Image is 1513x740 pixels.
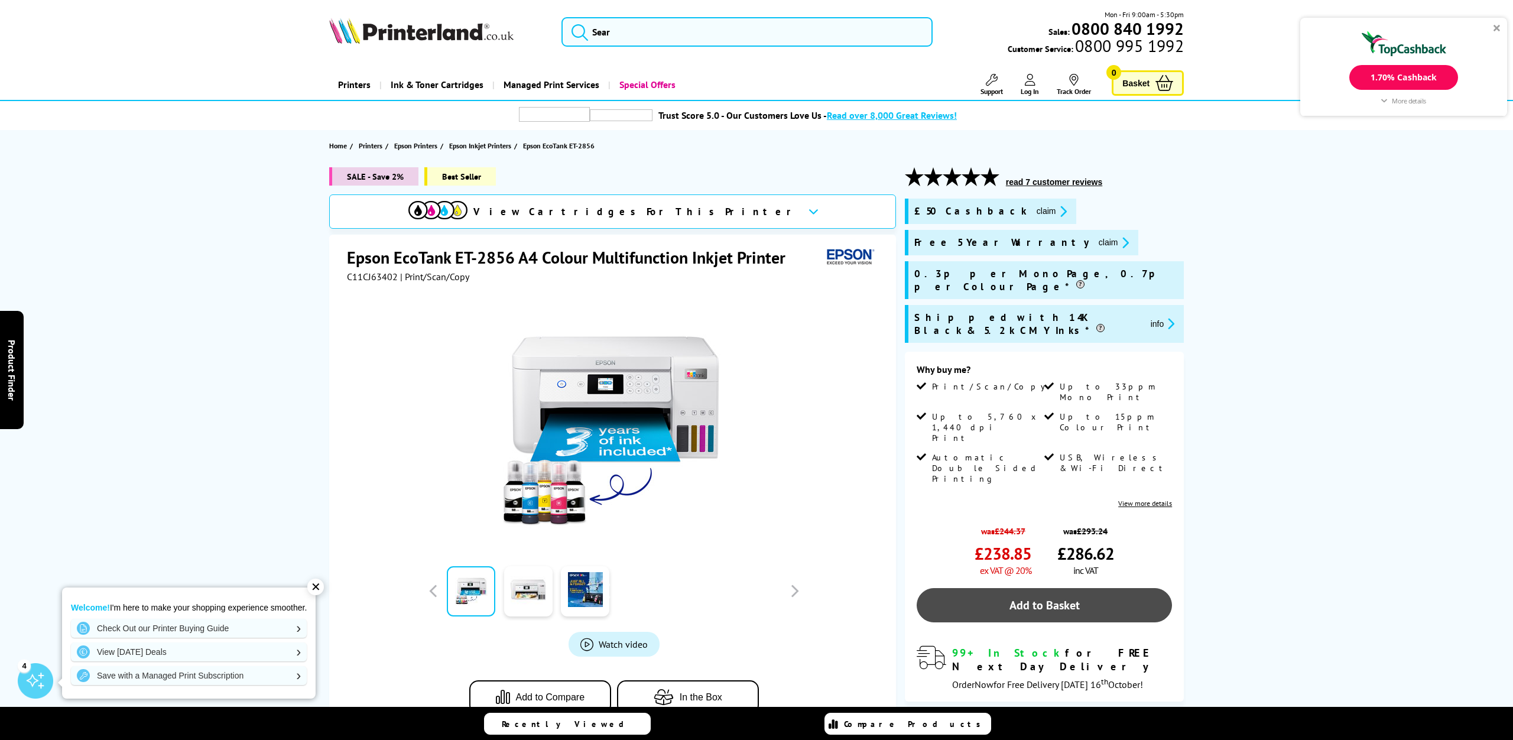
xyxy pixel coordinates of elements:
[1060,381,1170,403] span: Up to 33ppm Mono Print
[917,646,1172,690] div: modal_delivery
[71,619,307,638] a: Check Out our Printer Buying Guide
[1057,74,1091,96] a: Track Order
[359,139,385,152] a: Printers
[1070,23,1184,34] a: 0800 840 1992
[914,311,1141,337] span: Shipped with 14K Black & 5.2k CMY Inks*
[347,271,398,283] span: C11CJ63402
[844,719,987,729] span: Compare Products
[1105,9,1184,20] span: Mon - Fri 9:00am - 5:30pm
[1057,520,1114,537] span: was
[329,70,379,100] a: Printers
[379,70,492,100] a: Ink & Toner Cartridges
[329,167,418,186] span: SALE - Save 2%
[590,109,652,121] img: trustpilot rating
[680,692,722,703] span: In the Box
[569,632,660,657] a: Product_All_Videos
[827,109,957,121] span: Read over 8,000 Great Reviews!
[975,543,1031,564] span: £238.85
[1060,411,1170,433] span: Up to 15ppm Colour Print
[469,680,611,714] button: Add to Compare
[329,139,350,152] a: Home
[329,139,347,152] span: Home
[914,236,1089,249] span: Free 5 Year Warranty
[1101,676,1108,687] sup: th
[1106,65,1121,80] span: 0
[952,646,1172,673] div: for FREE Next Day Delivery
[71,666,307,685] a: Save with a Managed Print Subscription
[449,139,514,152] a: Epson Inkjet Printers
[824,713,991,735] a: Compare Products
[71,603,110,612] strong: Welcome!
[473,205,798,218] span: View Cartridges For This Printer
[822,246,876,268] img: Epson
[599,638,648,650] span: Watch video
[1021,87,1039,96] span: Log In
[424,167,496,186] span: Best Seller
[1073,40,1184,51] span: 0800 995 1992
[980,564,1031,576] span: ex VAT @ 20%
[523,139,595,152] span: Epson EcoTank ET-2856
[394,139,437,152] span: Epson Printers
[1147,317,1178,330] button: promo-description
[347,246,797,268] h1: Epson EcoTank ET-2856 A4 Colour Multifunction Inkjet Printer
[914,205,1027,218] span: £50 Cashback
[18,659,31,672] div: 4
[408,201,467,219] img: View Cartridges
[307,579,324,595] div: ✕
[952,679,1143,690] span: Order for Free Delivery [DATE] 16 October!
[71,602,307,613] p: I'm here to make your shopping experience smoother.
[561,17,932,47] input: Sear
[6,340,18,401] span: Product Finder
[1033,205,1070,218] button: promo-description
[1122,75,1150,91] span: Basket
[917,588,1172,622] a: Add to Basket
[975,520,1031,537] span: was
[400,271,469,283] span: | Print/Scan/Copy
[932,381,1054,392] span: Print/Scan/Copy
[980,87,1003,96] span: Support
[1118,499,1172,508] a: View more details
[995,525,1025,537] strike: £244.37
[516,692,585,703] span: Add to Compare
[932,411,1042,443] span: Up to 5,760 x 1,440 dpi Print
[932,452,1042,484] span: Automatic Double Sided Printing
[519,107,590,122] img: trustpilot rating
[1060,452,1170,473] span: USB, Wireless & Wi-Fi Direct
[952,646,1065,660] span: 99+ In Stock
[917,363,1172,381] div: Why buy me?
[329,18,547,46] a: Printerland Logo
[1008,40,1184,54] span: Customer Service:
[1095,236,1132,249] button: promo-description
[1112,70,1184,96] a: Basket 0
[1021,74,1039,96] a: Log In
[1073,564,1098,576] span: inc VAT
[1048,26,1070,37] span: Sales:
[914,267,1178,293] span: 0.3p per Mono Page, 0.7p per Colour Page*
[492,70,608,100] a: Managed Print Services
[449,139,511,152] span: Epson Inkjet Printers
[1002,177,1106,187] button: read 7 customer reviews
[391,70,483,100] span: Ink & Toner Cartridges
[975,679,993,690] span: Now
[329,18,514,44] img: Printerland Logo
[1077,525,1108,537] strike: £293.24
[502,719,636,729] span: Recently Viewed
[359,139,382,152] span: Printers
[658,109,957,121] a: Trust Score 5.0 - Our Customers Love Us -Read over 8,000 Great Reviews!
[1057,543,1114,564] span: £286.62
[608,70,684,100] a: Special Offers
[523,139,598,152] a: Epson EcoTank ET-2856
[617,680,759,714] button: In the Box
[1072,18,1184,40] b: 0800 840 1992
[980,74,1003,96] a: Support
[394,139,440,152] a: Epson Printers
[484,713,651,735] a: Recently Viewed
[71,642,307,661] a: View [DATE] Deals
[498,306,730,538] img: Epson EcoTank ET-2856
